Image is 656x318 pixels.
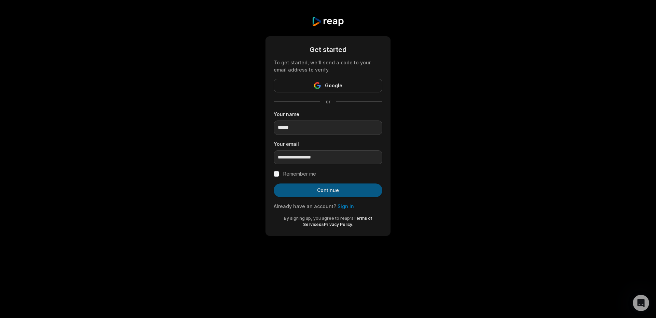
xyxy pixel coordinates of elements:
[320,98,336,105] span: or
[284,216,354,221] span: By signing up, you agree to reap's
[633,295,649,311] iframe: Intercom live chat
[274,203,336,209] span: Already have an account?
[352,222,353,227] span: .
[274,44,382,55] div: Get started
[324,222,352,227] a: Privacy Policy
[321,222,324,227] span: &
[325,81,342,90] span: Google
[274,140,382,148] label: Your email
[274,111,382,118] label: Your name
[274,183,382,197] button: Continue
[312,16,344,27] img: reap
[274,59,382,73] div: To get started, we'll send a code to your email address to verify.
[283,170,316,178] label: Remember me
[338,203,354,209] a: Sign in
[274,79,382,92] button: Google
